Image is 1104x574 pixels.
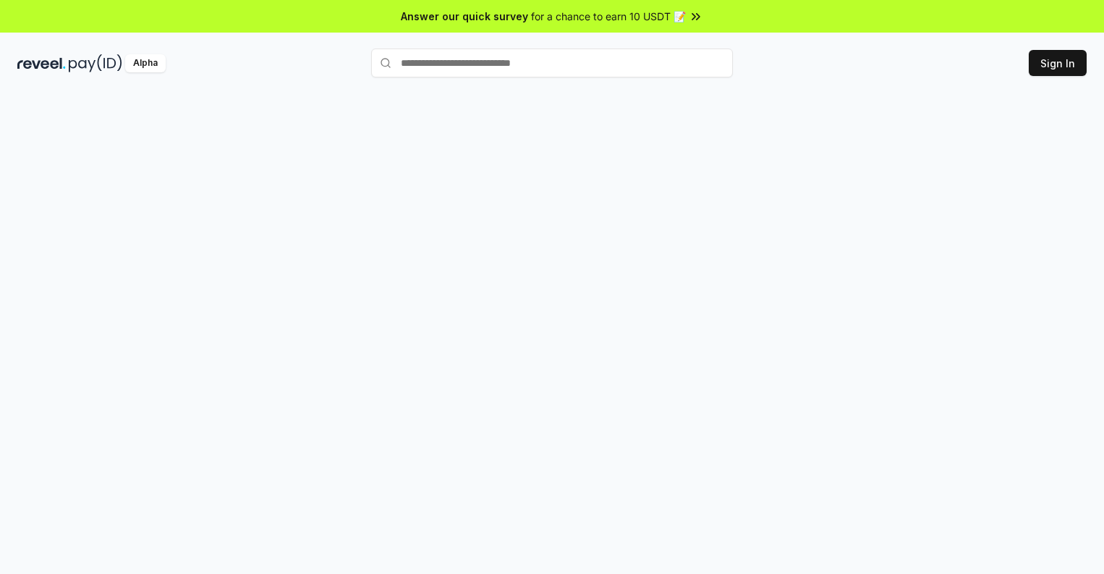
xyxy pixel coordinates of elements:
[401,9,528,24] span: Answer our quick survey
[17,54,66,72] img: reveel_dark
[125,54,166,72] div: Alpha
[1029,50,1087,76] button: Sign In
[69,54,122,72] img: pay_id
[531,9,686,24] span: for a chance to earn 10 USDT 📝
